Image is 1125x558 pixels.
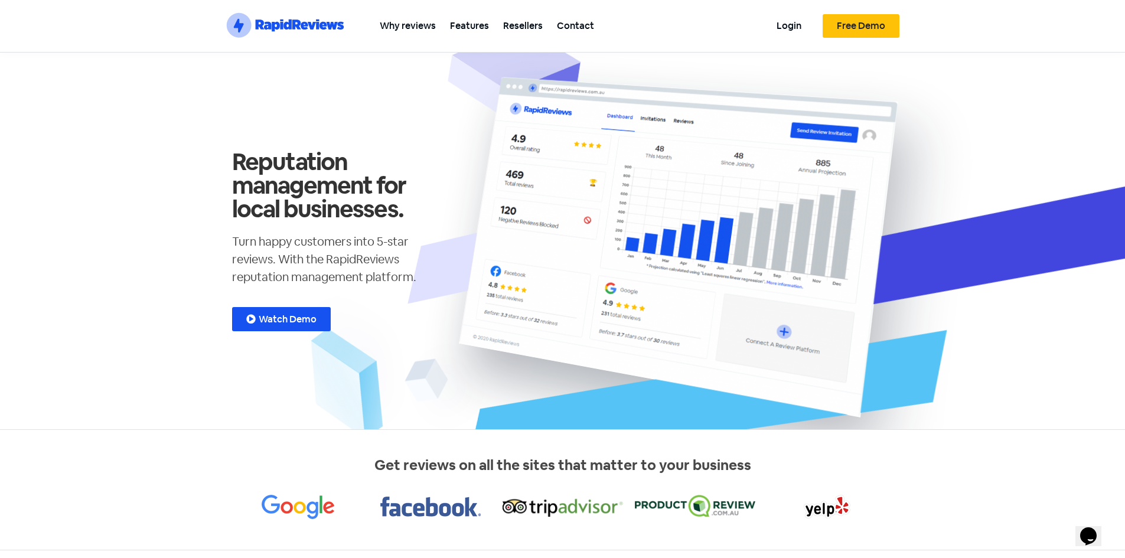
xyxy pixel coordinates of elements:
[769,12,808,39] a: Login
[232,455,894,476] p: Get reviews on all the sites that matter to your business
[496,12,550,39] a: Resellers
[373,12,443,39] a: Why reviews
[232,150,445,221] h1: Reputation management for local businesses.
[443,12,496,39] a: Features
[1075,511,1113,546] iframe: chat widget
[232,307,331,331] a: Watch Demo
[550,12,601,39] a: Contact
[823,14,899,38] a: Free Demo
[232,233,445,286] p: Turn happy customers into 5-star reviews. With the RapidReviews reputation management platform.
[837,21,885,31] span: Free Demo
[259,315,317,324] span: Watch Demo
